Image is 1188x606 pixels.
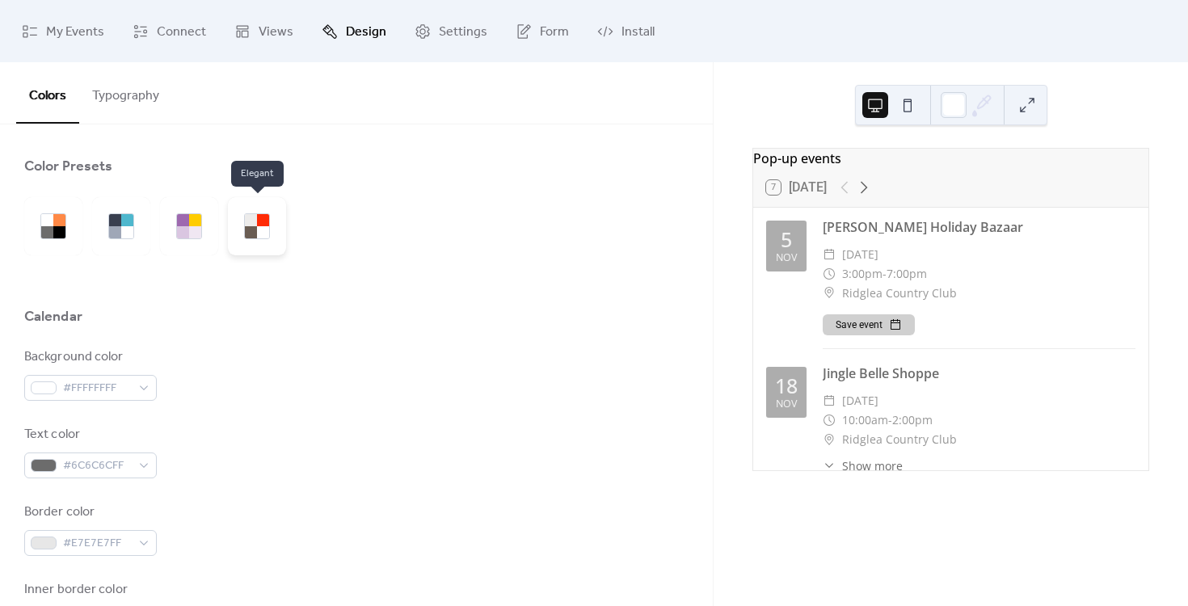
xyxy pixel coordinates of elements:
[63,379,131,398] span: #FFFFFFFF
[79,62,172,122] button: Typography
[823,314,915,335] button: Save event
[310,6,398,56] a: Design
[753,149,1148,168] div: Pop-up events
[259,19,293,44] span: Views
[842,410,888,430] span: 10:00am
[823,457,836,474] div: ​
[16,62,79,124] button: Colors
[781,229,792,250] div: 5
[823,217,1135,237] div: [PERSON_NAME] Holiday Bazaar
[231,161,284,187] span: Elegant
[503,6,581,56] a: Form
[823,391,836,410] div: ​
[823,430,836,449] div: ​
[887,264,927,284] span: 7:00pm
[63,534,131,553] span: #E7E7E7FF
[402,6,499,56] a: Settings
[823,264,836,284] div: ​
[24,580,154,600] div: Inner border color
[24,157,112,176] div: Color Presets
[63,457,131,476] span: #6C6C6CFF
[10,6,116,56] a: My Events
[775,376,798,396] div: 18
[776,399,797,410] div: Nov
[621,19,655,44] span: Install
[24,503,154,522] div: Border color
[776,253,797,263] div: Nov
[888,410,892,430] span: -
[883,264,887,284] span: -
[823,284,836,303] div: ​
[24,307,82,326] div: Calendar
[46,19,104,44] span: My Events
[842,391,878,410] span: [DATE]
[222,6,305,56] a: Views
[346,19,386,44] span: Design
[24,425,154,444] div: Text color
[892,410,933,430] span: 2:00pm
[823,457,903,474] button: ​Show more
[585,6,667,56] a: Install
[540,19,569,44] span: Form
[842,457,903,474] span: Show more
[823,245,836,264] div: ​
[24,347,154,367] div: Background color
[823,410,836,430] div: ​
[439,19,487,44] span: Settings
[842,284,957,303] span: Ridglea Country Club
[842,430,957,449] span: Ridglea Country Club
[157,19,206,44] span: Connect
[823,364,1135,383] div: Jingle Belle Shoppe
[120,6,218,56] a: Connect
[842,245,878,264] span: [DATE]
[842,264,883,284] span: 3:00pm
